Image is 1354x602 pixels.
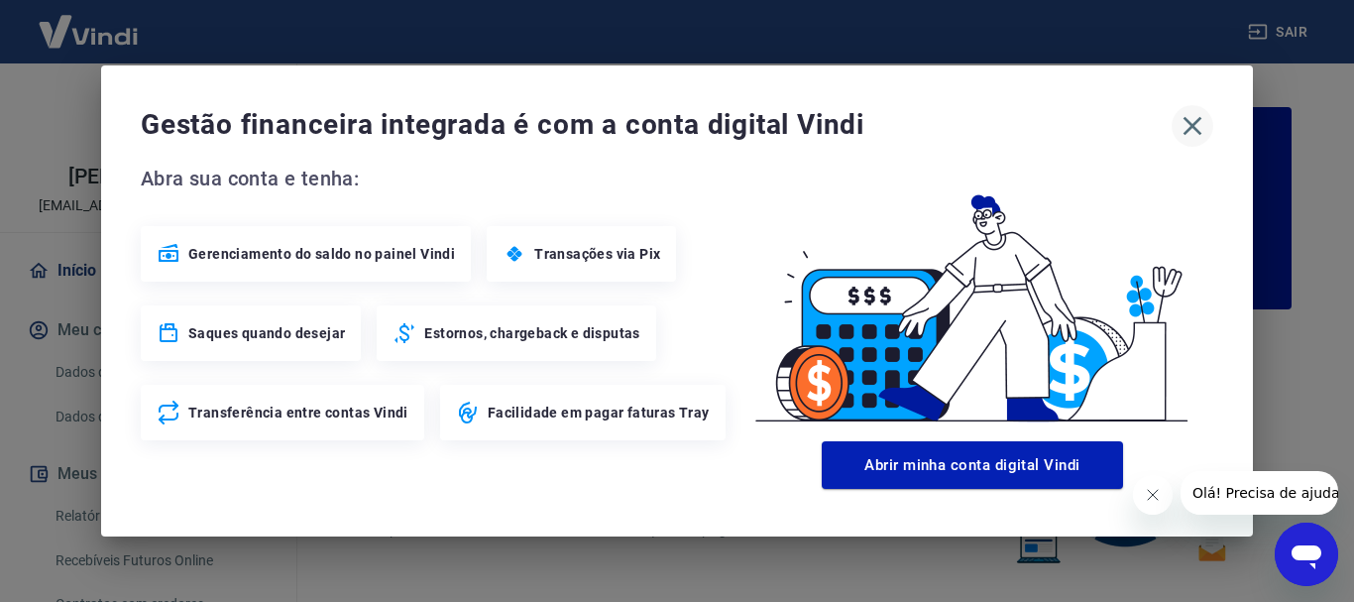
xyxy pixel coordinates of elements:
[12,14,167,30] span: Olá! Precisa de ajuda?
[188,244,455,264] span: Gerenciamento do saldo no painel Vindi
[822,441,1123,489] button: Abrir minha conta digital Vindi
[1275,523,1338,586] iframe: Botão para abrir a janela de mensagens
[732,163,1213,433] img: Good Billing
[188,403,408,422] span: Transferência entre contas Vindi
[488,403,710,422] span: Facilidade em pagar faturas Tray
[534,244,660,264] span: Transações via Pix
[141,163,732,194] span: Abra sua conta e tenha:
[1181,471,1338,515] iframe: Mensagem da empresa
[424,323,639,343] span: Estornos, chargeback e disputas
[1133,475,1173,515] iframe: Fechar mensagem
[188,323,345,343] span: Saques quando desejar
[141,105,1172,145] span: Gestão financeira integrada é com a conta digital Vindi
